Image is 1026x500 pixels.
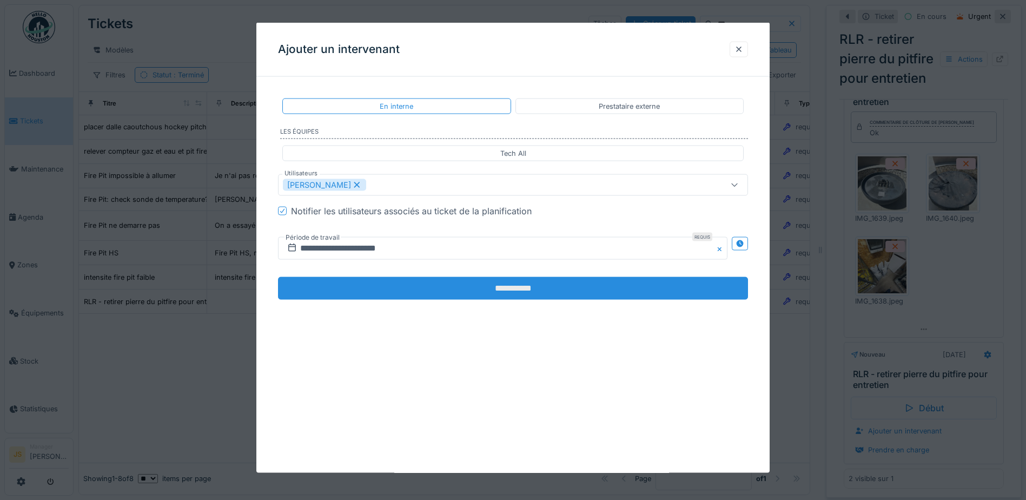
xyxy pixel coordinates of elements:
[692,233,712,241] div: Requis
[716,237,727,260] button: Close
[283,179,366,191] div: [PERSON_NAME]
[500,148,526,159] div: Tech All
[278,43,400,56] h3: Ajouter un intervenant
[284,232,341,244] label: Période de travail
[280,127,748,139] label: Les équipes
[282,169,320,178] label: Utilisateurs
[380,101,413,111] div: En interne
[291,205,532,218] div: Notifier les utilisateurs associés au ticket de la planification
[599,101,660,111] div: Prestataire externe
